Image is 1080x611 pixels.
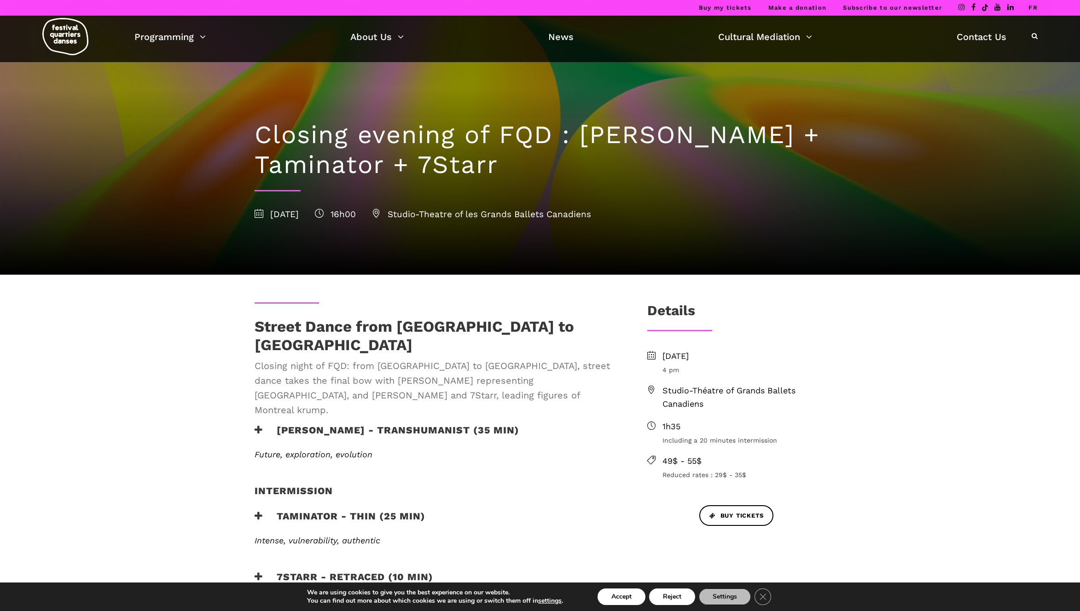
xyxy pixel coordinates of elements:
button: Accept [598,588,645,605]
a: Make a donation [768,4,827,11]
a: FR [1028,4,1038,11]
span: Including a 20 minutes intermission [662,435,825,445]
span: 49$ - 55$ [662,455,825,468]
button: settings [538,597,562,605]
span: [DATE] [662,350,825,363]
h4: Intermission [255,485,333,508]
h3: Taminator - Thin (25 min) [255,510,425,533]
em: Intense, vulnerability, authentic [255,536,380,545]
button: Settings [699,588,751,605]
h3: 7Starr - Retraced (10 min) [255,571,433,594]
p: You can find out more about which cookies we are using or switch them off in . [307,597,563,605]
span: 4 pm [662,365,825,375]
a: Buy my tickets [699,4,752,11]
a: Programming [134,29,206,45]
a: Contact Us [957,29,1006,45]
span: [DATE] [255,209,299,219]
a: Buy tickets [699,505,774,526]
img: logo-fqd-med [42,18,88,55]
span: 1h35 [662,420,825,433]
a: Cultural Mediation [718,29,812,45]
span: Studio-Théatre of Grands Ballets Canadiens [662,384,825,411]
button: Reject [649,588,695,605]
h1: Street Dance from [GEOGRAPHIC_DATA] to [GEOGRAPHIC_DATA] [255,317,617,354]
p: We are using cookies to give you the best experience on our website. [307,588,563,597]
h3: [PERSON_NAME] - TRANSHUMANIST (35 min) [255,424,519,447]
span: Reduced rates : 29$ - 35$ [662,470,825,480]
span: Closing night of FQD: from [GEOGRAPHIC_DATA] to [GEOGRAPHIC_DATA], street dance takes the final b... [255,358,617,417]
span: Buy tickets [709,511,764,521]
a: About Us [350,29,404,45]
h3: Details [647,302,695,325]
span: Future, exploration, evolution [255,450,372,459]
a: Subscribe to our newsletter [843,4,942,11]
span: 16h00 [315,209,356,219]
span: Studio-Theatre of les Grands Ballets Canadiens [372,209,591,219]
h1: Closing evening of FQD : [PERSON_NAME] + Taminator + 7Starr [255,120,825,180]
a: News [548,29,574,45]
button: Close GDPR Cookie Banner [755,588,771,605]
